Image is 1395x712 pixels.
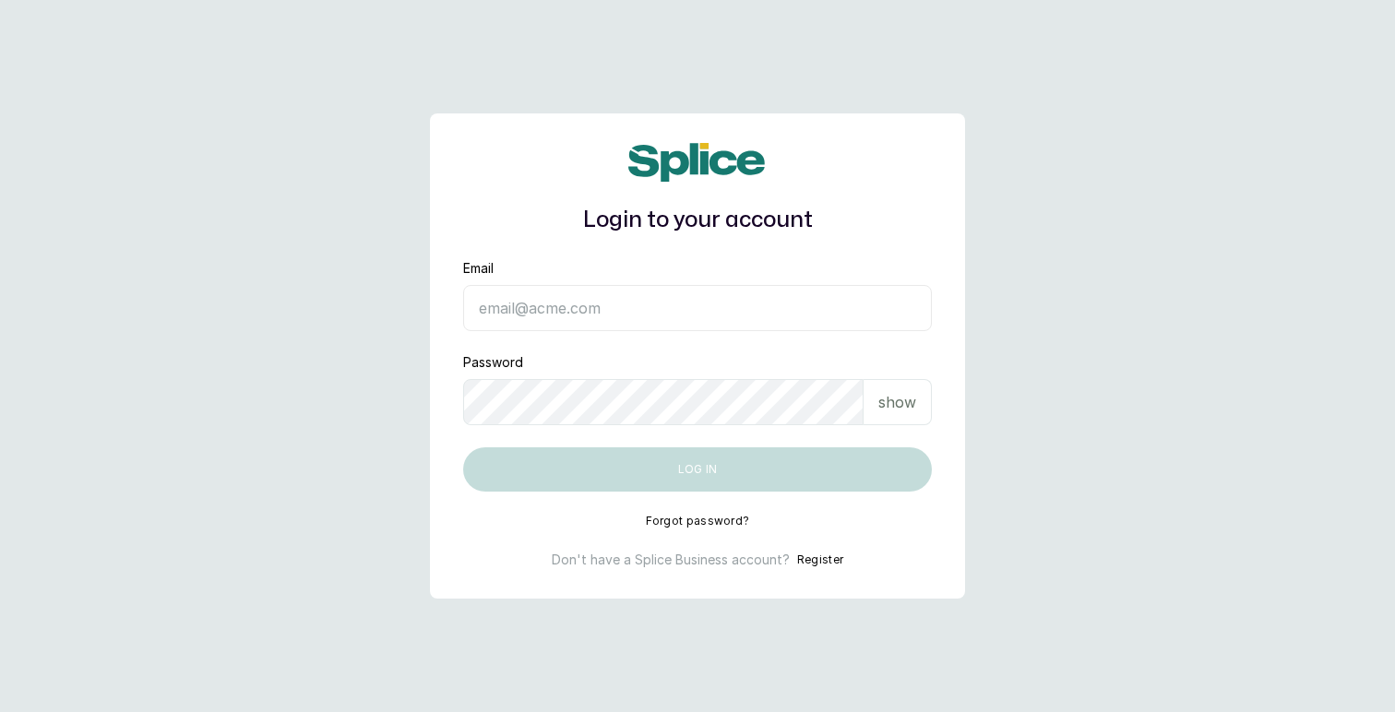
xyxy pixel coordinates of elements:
[463,285,932,331] input: email@acme.com
[646,514,750,528] button: Forgot password?
[463,259,494,278] label: Email
[878,391,916,413] p: show
[797,551,843,569] button: Register
[463,353,523,372] label: Password
[463,204,932,237] h1: Login to your account
[463,447,932,492] button: Log in
[552,551,790,569] p: Don't have a Splice Business account?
